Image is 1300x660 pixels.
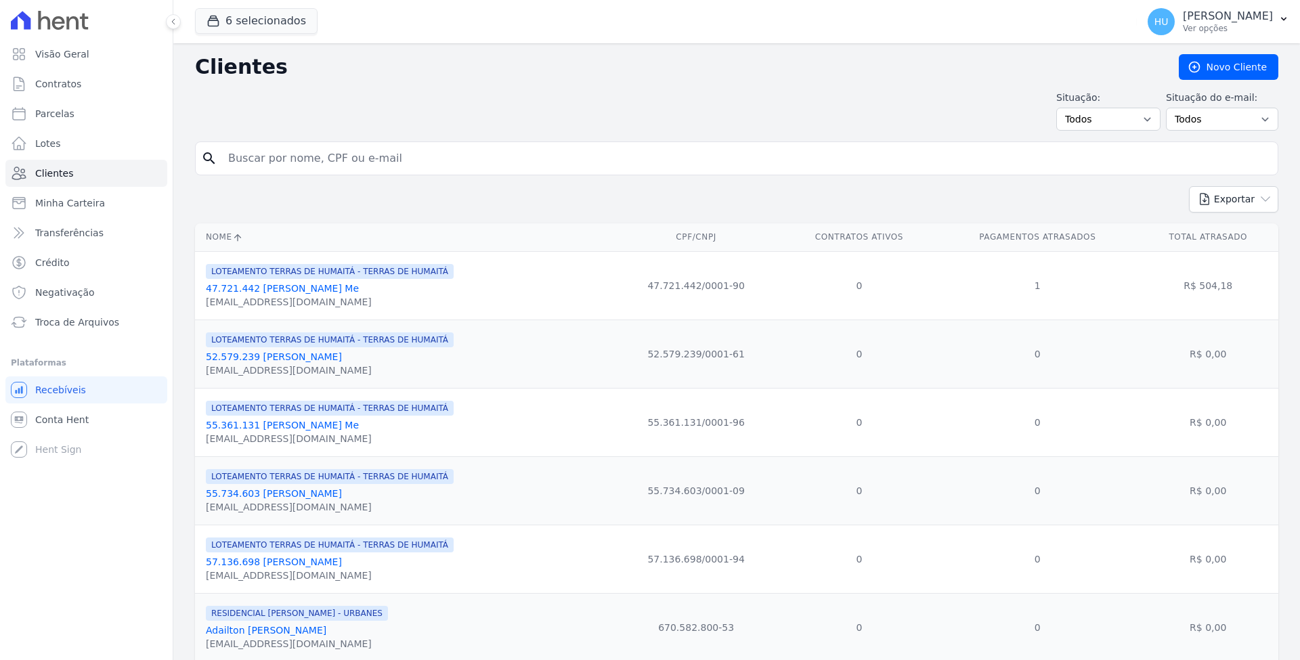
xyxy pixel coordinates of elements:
div: [EMAIL_ADDRESS][DOMAIN_NAME] [206,569,454,582]
td: R$ 504,18 [1138,251,1279,320]
a: Transferências [5,219,167,246]
div: [EMAIL_ADDRESS][DOMAIN_NAME] [206,364,454,377]
i: search [201,150,217,167]
span: Parcelas [35,107,74,120]
div: [EMAIL_ADDRESS][DOMAIN_NAME] [206,295,454,309]
td: R$ 0,00 [1138,456,1279,525]
a: Troca de Arquivos [5,309,167,336]
a: 55.734.603 [PERSON_NAME] [206,488,342,499]
button: 6 selecionados [195,8,318,34]
span: Transferências [35,226,104,240]
td: 0 [781,251,937,320]
a: Parcelas [5,100,167,127]
label: Situação do e-mail: [1166,91,1278,105]
span: Recebíveis [35,383,86,397]
span: LOTEAMENTO TERRAS DE HUMAITÁ - TERRAS DE HUMAITÁ [206,537,454,552]
span: Troca de Arquivos [35,315,119,329]
td: 1 [937,251,1137,320]
td: 55.734.603/0001-09 [611,456,781,525]
div: [EMAIL_ADDRESS][DOMAIN_NAME] [206,432,454,445]
a: Lotes [5,130,167,157]
td: 47.721.442/0001-90 [611,251,781,320]
td: 0 [781,320,937,388]
a: Conta Hent [5,406,167,433]
a: Negativação [5,279,167,306]
span: Conta Hent [35,413,89,426]
th: Pagamentos Atrasados [937,223,1137,251]
button: HU [PERSON_NAME] Ver opções [1137,3,1300,41]
a: Novo Cliente [1179,54,1278,80]
button: Exportar [1189,186,1278,213]
div: Plataformas [11,355,162,371]
a: 57.136.698 [PERSON_NAME] [206,556,342,567]
td: 57.136.698/0001-94 [611,525,781,593]
span: Crédito [35,256,70,269]
th: CPF/CNPJ [611,223,781,251]
span: Negativação [35,286,95,299]
h2: Clientes [195,55,1157,79]
a: 47.721.442 [PERSON_NAME] Me [206,283,359,294]
div: [EMAIL_ADDRESS][DOMAIN_NAME] [206,637,388,651]
td: 0 [781,525,937,593]
span: LOTEAMENTO TERRAS DE HUMAITÁ - TERRAS DE HUMAITÁ [206,401,454,416]
td: 55.361.131/0001-96 [611,388,781,456]
a: Recebíveis [5,376,167,403]
td: R$ 0,00 [1138,525,1279,593]
a: Contratos [5,70,167,97]
td: 0 [937,320,1137,388]
span: Minha Carteira [35,196,105,210]
a: 52.579.239 [PERSON_NAME] [206,351,342,362]
span: Visão Geral [35,47,89,61]
span: HU [1154,17,1169,26]
a: 55.361.131 [PERSON_NAME] Me [206,420,359,431]
input: Buscar por nome, CPF ou e-mail [220,145,1272,172]
td: 0 [937,388,1137,456]
label: Situação: [1056,91,1161,105]
td: 0 [937,456,1137,525]
span: Lotes [35,137,61,150]
p: Ver opções [1183,23,1273,34]
td: 0 [781,388,937,456]
span: LOTEAMENTO TERRAS DE HUMAITÁ - TERRAS DE HUMAITÁ [206,469,454,484]
a: Clientes [5,160,167,187]
span: RESIDENCIAL [PERSON_NAME] - URBANES [206,606,388,621]
th: Nome [195,223,611,251]
a: Visão Geral [5,41,167,68]
a: Minha Carteira [5,190,167,217]
td: R$ 0,00 [1138,388,1279,456]
a: Crédito [5,249,167,276]
span: LOTEAMENTO TERRAS DE HUMAITÁ - TERRAS DE HUMAITÁ [206,332,454,347]
th: Contratos Ativos [781,223,937,251]
div: [EMAIL_ADDRESS][DOMAIN_NAME] [206,500,454,514]
a: Adailton [PERSON_NAME] [206,625,326,636]
span: LOTEAMENTO TERRAS DE HUMAITÁ - TERRAS DE HUMAITÁ [206,264,454,279]
td: R$ 0,00 [1138,320,1279,388]
span: Contratos [35,77,81,91]
td: 0 [937,525,1137,593]
span: Clientes [35,167,73,180]
td: 0 [781,456,937,525]
td: 52.579.239/0001-61 [611,320,781,388]
th: Total Atrasado [1138,223,1279,251]
p: [PERSON_NAME] [1183,9,1273,23]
